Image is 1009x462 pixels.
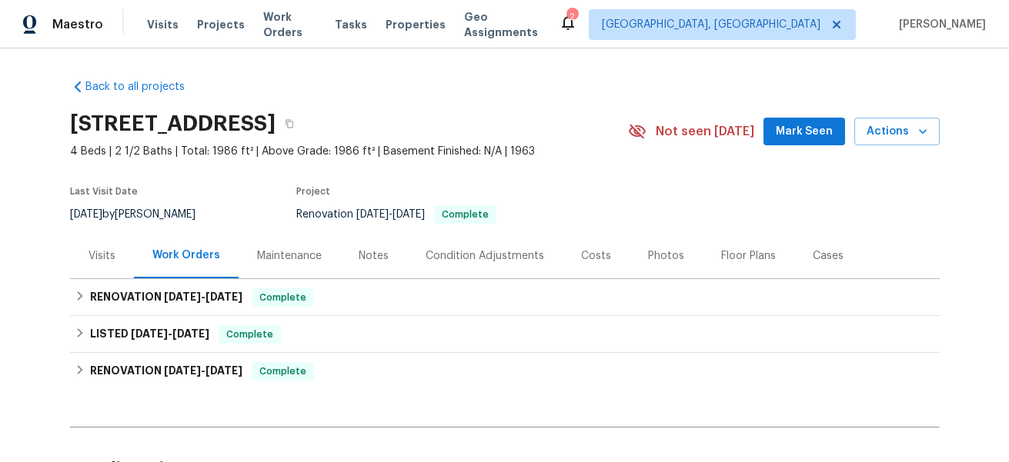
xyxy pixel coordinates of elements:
span: [GEOGRAPHIC_DATA], [GEOGRAPHIC_DATA] [602,17,820,32]
span: Not seen [DATE] [656,124,754,139]
span: [DATE] [164,291,201,302]
h2: [STREET_ADDRESS] [70,116,276,131]
h6: RENOVATION [90,362,242,381]
span: [DATE] [393,209,425,220]
h6: LISTED [90,325,209,344]
span: [DATE] [205,365,242,376]
span: [DATE] [70,209,102,220]
div: Floor Plans [721,248,776,264]
span: Last Visit Date [70,187,138,196]
div: 2 [566,9,577,25]
h6: RENOVATION [90,288,242,307]
div: Photos [648,248,684,264]
div: RENOVATION [DATE]-[DATE]Complete [70,353,940,390]
span: [PERSON_NAME] [893,17,986,32]
span: [DATE] [131,328,168,339]
span: Actions [867,122,927,141]
span: Properties [386,17,446,32]
span: - [131,328,209,339]
a: Back to all projects [70,79,218,95]
span: [DATE] [172,328,209,339]
span: [DATE] [356,209,389,220]
span: - [164,365,242,376]
span: [DATE] [164,365,201,376]
div: RENOVATION [DATE]-[DATE]Complete [70,279,940,316]
div: Work Orders [152,248,220,263]
span: Renovation [296,209,496,220]
span: Complete [220,327,279,342]
div: Costs [581,248,611,264]
div: Maintenance [257,248,322,264]
span: - [356,209,425,220]
button: Mark Seen [763,118,845,146]
span: 4 Beds | 2 1/2 Baths | Total: 1986 ft² | Above Grade: 1986 ft² | Basement Finished: N/A | 1963 [70,144,628,159]
span: Projects [197,17,245,32]
button: Copy Address [276,110,303,138]
span: Project [296,187,330,196]
span: Complete [253,290,312,305]
div: LISTED [DATE]-[DATE]Complete [70,316,940,353]
span: Work Orders [263,9,316,40]
span: Mark Seen [776,122,833,141]
span: Complete [253,364,312,379]
span: Complete [436,210,495,219]
div: Visits [89,248,115,264]
span: Visits [147,17,179,32]
button: Actions [854,118,940,146]
div: Cases [813,248,844,264]
div: Condition Adjustments [426,248,544,264]
span: - [164,291,242,302]
span: Geo Assignments [464,9,540,40]
div: Notes [359,248,389,264]
span: Maestro [52,17,103,32]
div: by [PERSON_NAME] [70,205,214,224]
span: [DATE] [205,291,242,302]
span: Tasks [335,19,367,30]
